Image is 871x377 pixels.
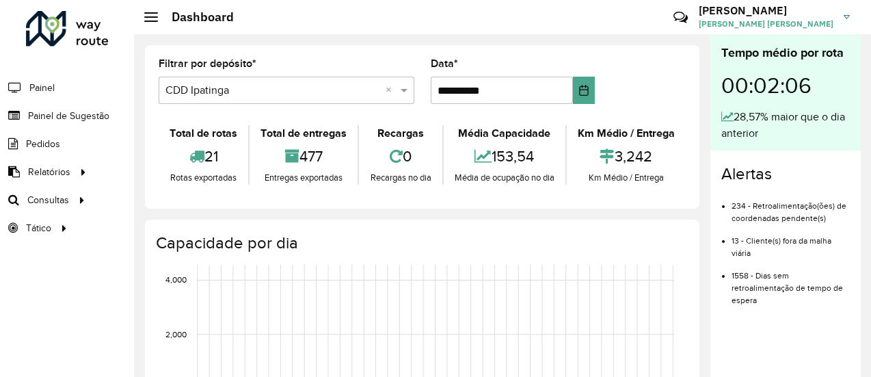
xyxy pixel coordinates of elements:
[699,4,833,17] h3: [PERSON_NAME]
[158,10,234,25] h2: Dashboard
[362,125,438,142] div: Recargas
[162,125,245,142] div: Total de rotas
[165,330,187,339] text: 2,000
[162,142,245,171] div: 21
[570,142,682,171] div: 3,242
[447,171,562,185] div: Média de ocupação no dia
[447,125,562,142] div: Média Capacidade
[27,193,69,207] span: Consultas
[26,221,51,235] span: Tático
[26,137,60,151] span: Pedidos
[28,165,70,179] span: Relatórios
[666,3,695,32] a: Contato Rápido
[29,81,55,95] span: Painel
[570,171,682,185] div: Km Médio / Entrega
[253,125,354,142] div: Total de entregas
[159,55,256,72] label: Filtrar por depósito
[721,44,850,62] div: Tempo médio por rota
[721,164,850,184] h4: Alertas
[447,142,562,171] div: 153,54
[28,109,109,123] span: Painel de Sugestão
[253,142,354,171] div: 477
[362,171,438,185] div: Recargas no dia
[165,276,187,285] text: 4,000
[570,125,682,142] div: Km Médio / Entrega
[386,82,397,99] span: Clear all
[732,259,850,307] li: 1558 - Dias sem retroalimentação de tempo de espera
[162,171,245,185] div: Rotas exportadas
[732,190,850,224] li: 234 - Retroalimentação(ões) de coordenadas pendente(s)
[721,109,850,142] div: 28,57% maior que o dia anterior
[431,55,458,72] label: Data
[156,233,686,253] h4: Capacidade por dia
[253,171,354,185] div: Entregas exportadas
[573,77,595,104] button: Choose Date
[732,224,850,259] li: 13 - Cliente(s) fora da malha viária
[362,142,438,171] div: 0
[699,18,833,30] span: [PERSON_NAME] [PERSON_NAME]
[721,62,850,109] div: 00:02:06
